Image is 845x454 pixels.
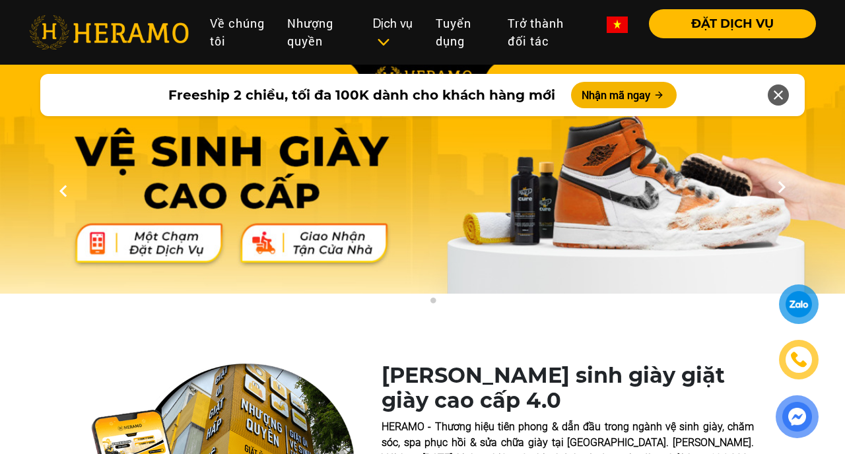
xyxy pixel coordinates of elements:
[649,9,816,38] button: ĐẶT DỊCH VỤ
[168,85,555,105] span: Freeship 2 chiều, tối đa 100K dành cho khách hàng mới
[426,297,439,310] button: 2
[277,9,362,55] a: Nhượng quyền
[781,342,817,377] a: phone-icon
[376,36,390,49] img: subToggleIcon
[571,82,677,108] button: Nhận mã ngay
[638,18,816,30] a: ĐẶT DỊCH VỤ
[373,15,415,50] div: Dịch vụ
[607,16,628,33] img: vn-flag.png
[382,363,754,414] h1: [PERSON_NAME] sinh giày giặt giày cao cấp 4.0
[425,9,497,55] a: Tuyển dụng
[790,351,807,368] img: phone-icon
[29,15,189,49] img: heramo-logo.png
[199,9,276,55] a: Về chúng tôi
[497,9,596,55] a: Trở thành đối tác
[406,297,419,310] button: 1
